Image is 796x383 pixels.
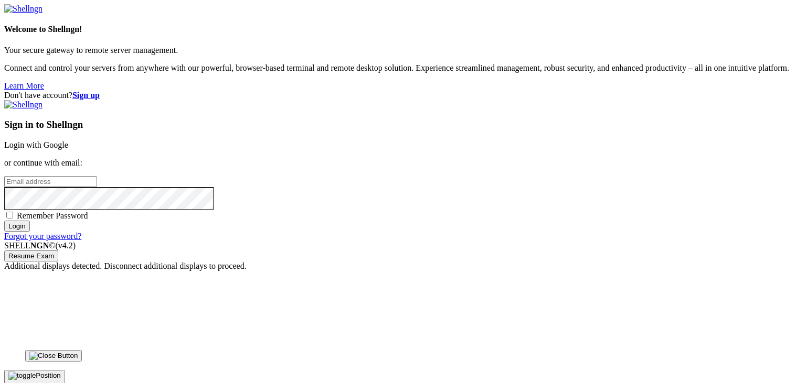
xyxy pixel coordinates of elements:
[4,63,792,73] p: Connect and control your servers from anywhere with our powerful, browser-based terminal and remo...
[4,46,792,55] p: Your secure gateway to remote server management.
[6,212,13,218] input: Remember Password
[4,232,81,240] a: Forgot your password?
[4,119,792,130] h3: Sign in to Shellngn
[17,211,88,220] span: Remember Password
[4,91,792,100] div: Don't have account?
[4,261,247,270] span: Additional displays detected. Disconnect additional displays to proceed.
[30,241,49,250] b: NGN
[29,352,78,360] img: Close Button
[4,241,76,250] span: SHELL ©
[4,100,43,110] img: Shellngn
[56,241,76,250] span: 4.2.0
[8,371,61,380] img: togglePosition
[4,4,43,14] img: Shellngn
[4,176,97,187] input: Email address
[4,221,30,232] input: Login
[4,81,44,90] a: Learn More
[4,158,792,168] p: or continue with email:
[4,25,792,34] h4: Welcome to Shellngn!
[72,91,100,100] a: Sign up
[4,140,68,149] a: Login with Google
[4,250,58,261] button: Resume Exam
